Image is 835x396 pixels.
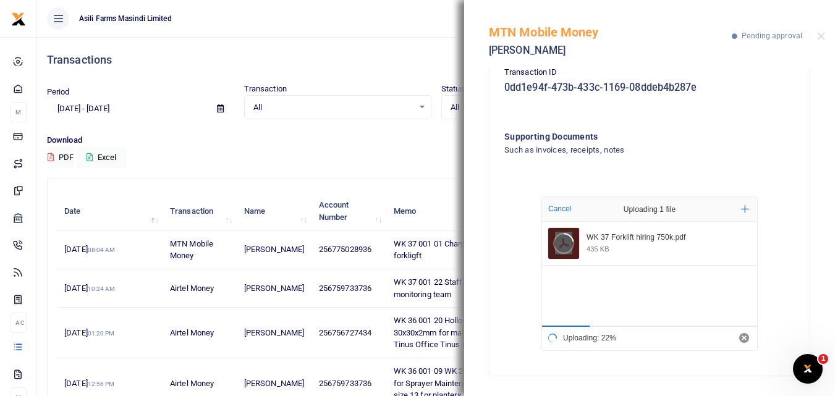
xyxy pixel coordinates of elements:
img: logo-small [11,12,26,27]
small: 01:20 PM [88,330,115,337]
h4: Supporting Documents [504,130,745,143]
th: Name: activate to sort column ascending [237,192,312,230]
span: 256759733736 [319,379,371,388]
p: Transaction ID [504,66,795,79]
button: Close [817,32,825,40]
span: [DATE] [64,245,115,254]
span: WK 37 001 01 Charges for hiring forkligft [394,239,507,261]
span: 256775028936 [319,245,371,254]
h5: MTN Mobile Money [489,25,732,40]
input: select period [47,98,207,119]
div: Uploading [542,326,619,350]
small: 12:56 PM [88,381,115,387]
button: Cancel [739,333,749,343]
th: Account Number: activate to sort column ascending [312,192,387,230]
span: [DATE] [64,379,114,388]
label: Status [441,83,465,95]
small: 10:24 AM [88,285,116,292]
th: Transaction: activate to sort column ascending [163,192,237,230]
label: Transaction [244,83,287,95]
th: Date: activate to sort column descending [57,192,163,230]
span: 256756727434 [319,328,371,337]
iframe: Intercom live chat [793,354,823,384]
h4: Such as invoices, receipts, notes [504,143,745,157]
span: 256759733736 [319,284,371,293]
span: [PERSON_NAME] [244,245,304,254]
span: WK 37 001 22 Staff Ruler 5m for crop monitoring team [394,277,526,299]
span: Airtel Money [170,284,214,293]
span: WK 36 001 20 Hollow sections 30x30x2mm for making Shelves in Tinus Office Tinus Office [394,316,515,349]
div: File Uploader [541,196,758,351]
span: [DATE] [64,284,115,293]
p: Download [47,134,825,147]
span: [PERSON_NAME] [244,379,304,388]
button: PDF [47,147,74,168]
small: 08:04 AM [88,246,116,253]
span: [DATE] [64,328,114,337]
li: Ac [10,313,27,333]
span: Pending approval [742,32,802,40]
h4: Transactions [47,53,825,67]
th: Memo: activate to sort column ascending [386,192,539,230]
span: All [451,101,611,114]
span: [PERSON_NAME] [244,328,304,337]
span: Airtel Money [170,328,214,337]
div: Uploading 1 file [597,197,702,222]
span: Airtel Money [170,379,214,388]
button: Excel [76,147,127,168]
a: logo-small logo-large logo-large [11,14,26,23]
h5: 0dd1e94f-473b-433c-1169-08ddeb4b287e [504,82,795,94]
span: [PERSON_NAME] [244,284,304,293]
li: M [10,102,27,122]
h5: [PERSON_NAME] [489,44,732,57]
div: Uploading: 22% [563,334,616,342]
span: Asili Farms Masindi Limited [74,13,177,24]
div: WK 37 Forklift hiring 750k.pdf [587,233,749,243]
button: Cancel [545,201,575,217]
label: Period [47,86,70,98]
span: MTN Mobile Money [170,239,213,261]
span: All [253,101,413,114]
span: 1 [818,354,828,364]
button: Add more files [736,200,754,218]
